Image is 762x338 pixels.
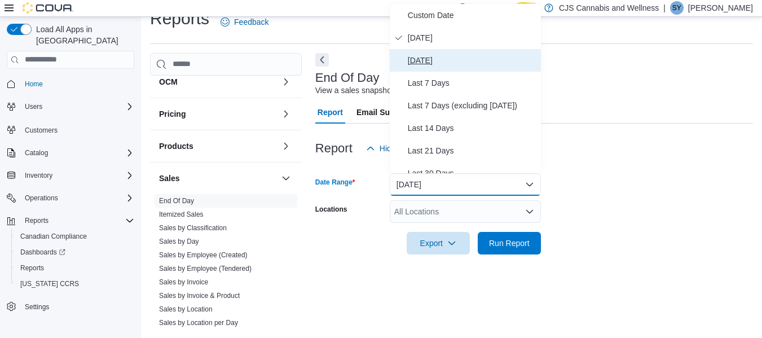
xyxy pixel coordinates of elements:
[408,121,536,135] span: Last 14 Days
[20,214,134,227] span: Reports
[472,2,506,14] span: Feedback
[315,85,481,96] div: View a sales snapshot for a date or date range.
[23,2,73,14] img: Cova
[390,173,541,196] button: [DATE]
[11,244,139,260] a: Dashboards
[413,232,463,254] span: Export
[663,1,666,15] p: |
[2,190,139,206] button: Operations
[159,318,238,327] span: Sales by Location per Day
[32,24,134,46] span: Load All Apps in [GEOGRAPHIC_DATA]
[159,108,277,120] button: Pricing
[408,8,536,22] span: Custom Date
[159,238,199,245] a: Sales by Day
[279,75,293,89] button: OCM
[489,238,530,249] span: Run Report
[20,122,134,137] span: Customers
[159,197,194,205] a: End Of Day
[25,171,52,180] span: Inventory
[159,173,180,184] h3: Sales
[2,99,139,115] button: Users
[408,31,536,45] span: [DATE]
[159,76,178,87] h3: OCM
[16,245,70,259] a: Dashboards
[2,299,139,315] button: Settings
[159,237,199,246] span: Sales by Day
[150,7,209,30] h1: Reports
[2,121,139,138] button: Customers
[216,11,273,33] a: Feedback
[407,232,470,254] button: Export
[159,305,213,314] span: Sales by Location
[408,54,536,67] span: [DATE]
[159,292,240,300] a: Sales by Invoice & Product
[20,146,134,160] span: Catalog
[25,148,48,157] span: Catalog
[2,213,139,229] button: Reports
[2,76,139,92] button: Home
[408,76,536,90] span: Last 7 Days
[2,168,139,183] button: Inventory
[159,108,186,120] h3: Pricing
[159,278,208,287] span: Sales by Invoice
[159,141,277,152] button: Products
[159,305,213,313] a: Sales by Location
[2,145,139,161] button: Catalog
[25,80,43,89] span: Home
[20,169,57,182] button: Inventory
[380,143,439,154] span: Hide Parameters
[16,277,134,291] span: Washington CCRS
[159,223,227,232] span: Sales by Classification
[20,214,53,227] button: Reports
[390,4,541,173] div: Select listbox
[315,178,355,187] label: Date Range
[670,1,684,15] div: Sadie Yanyk
[515,2,539,14] input: Dark Mode
[159,141,193,152] h3: Products
[11,260,139,276] button: Reports
[408,144,536,157] span: Last 21 Days
[159,251,248,260] span: Sales by Employee (Created)
[20,232,87,241] span: Canadian Compliance
[20,100,134,113] span: Users
[159,265,252,273] a: Sales by Employee (Tendered)
[16,261,134,275] span: Reports
[20,248,65,257] span: Dashboards
[318,101,343,124] span: Report
[20,77,134,91] span: Home
[25,126,58,135] span: Customers
[20,124,62,137] a: Customers
[16,261,49,275] a: Reports
[20,191,63,205] button: Operations
[16,277,83,291] a: [US_STATE] CCRS
[20,146,52,160] button: Catalog
[315,142,353,155] h3: Report
[11,276,139,292] button: [US_STATE] CCRS
[559,1,659,15] p: CJS Cannabis and Wellness
[688,1,753,15] p: [PERSON_NAME]
[159,264,252,273] span: Sales by Employee (Tendered)
[159,196,194,205] span: End Of Day
[159,278,208,286] a: Sales by Invoice
[315,205,347,214] label: Locations
[16,230,134,243] span: Canadian Compliance
[478,232,541,254] button: Run Report
[25,302,49,311] span: Settings
[279,139,293,153] button: Products
[20,279,79,288] span: [US_STATE] CCRS
[16,230,91,243] a: Canadian Compliance
[20,77,47,91] a: Home
[408,166,536,180] span: Last 30 Days
[20,300,54,314] a: Settings
[11,229,139,244] button: Canadian Compliance
[362,137,443,160] button: Hide Parameters
[159,210,204,218] a: Itemized Sales
[25,194,58,203] span: Operations
[159,210,204,219] span: Itemized Sales
[525,207,534,216] button: Open list of options
[159,251,248,259] a: Sales by Employee (Created)
[234,16,268,28] span: Feedback
[672,1,681,15] span: SY
[25,102,42,111] span: Users
[159,319,238,327] a: Sales by Location per Day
